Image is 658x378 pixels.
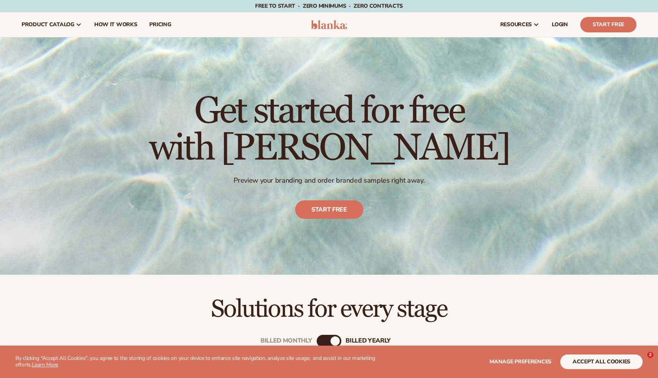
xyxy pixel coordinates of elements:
span: pricing [149,22,171,28]
span: resources [500,22,532,28]
img: logo [311,20,347,29]
span: Manage preferences [489,358,551,365]
a: Start Free [580,17,636,32]
div: Billed Monthly [261,337,312,344]
a: LOGIN [546,12,574,37]
button: accept all cookies [560,354,643,369]
iframe: Intercom live chat [631,352,650,370]
span: How It Works [94,22,137,28]
span: Free to start · ZERO minimums · ZERO contracts [255,2,403,10]
a: Learn More [32,361,58,368]
div: billed Yearly [346,337,391,344]
a: Start free [295,201,363,219]
span: product catalog [22,22,74,28]
h2: Solutions for every stage [22,296,636,322]
p: Preview your branding and order branded samples right away. [149,176,509,185]
a: product catalog [15,12,88,37]
a: pricing [143,12,177,37]
span: 2 [647,352,653,358]
a: How It Works [88,12,144,37]
button: Manage preferences [489,354,551,369]
p: By clicking "Accept All Cookies", you agree to the storing of cookies on your device to enhance s... [15,355,388,368]
span: LOGIN [552,22,568,28]
a: resources [494,12,546,37]
h1: Get started for free with [PERSON_NAME] [149,93,509,167]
